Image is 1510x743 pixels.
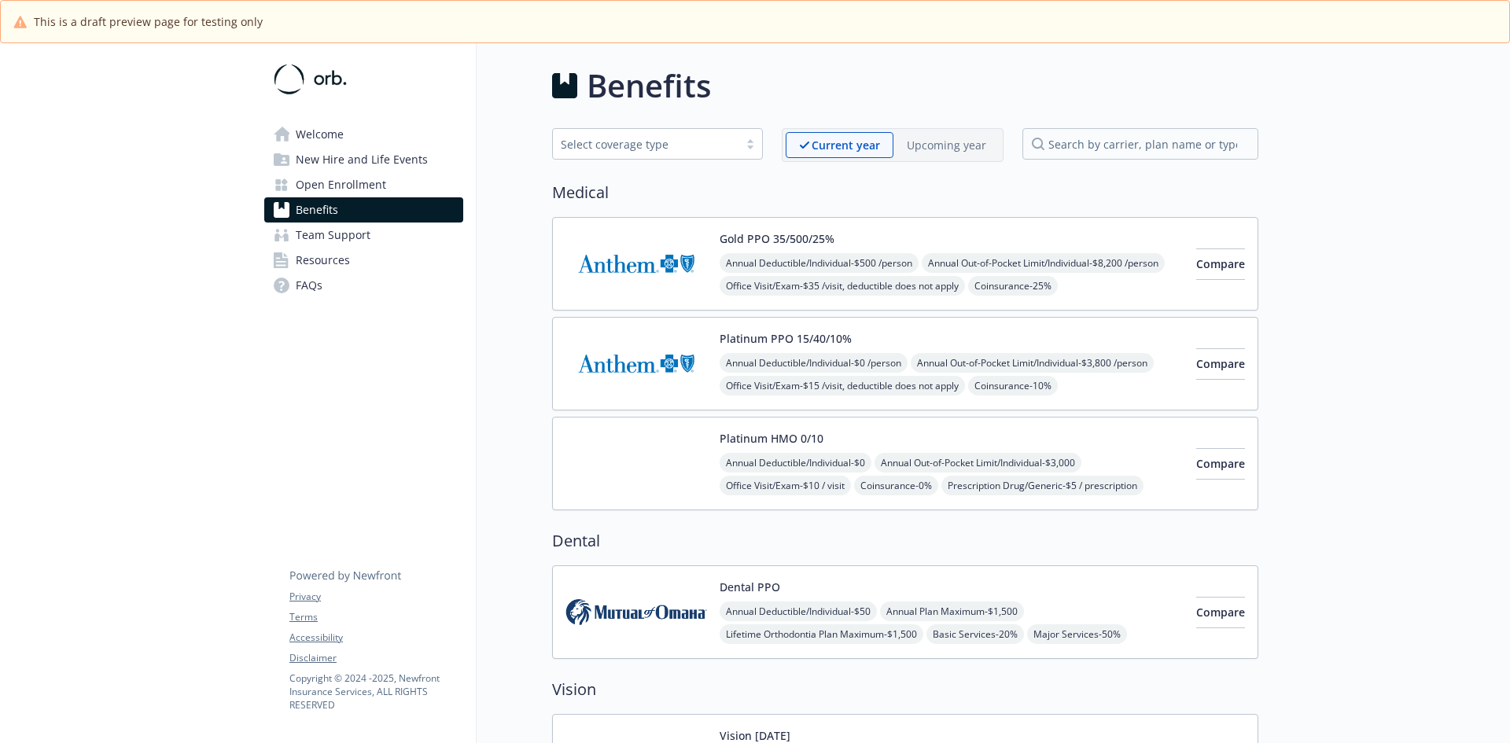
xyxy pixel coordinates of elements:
[1196,256,1245,271] span: Compare
[289,610,462,624] a: Terms
[296,172,386,197] span: Open Enrollment
[289,590,462,604] a: Privacy
[289,631,462,645] a: Accessibility
[812,137,880,153] p: Current year
[587,62,711,109] h1: Benefits
[565,230,707,297] img: Anthem Blue Cross carrier logo
[720,253,919,273] span: Annual Deductible/Individual - $500 /person
[1027,624,1127,644] span: Major Services - 50%
[854,476,938,495] span: Coinsurance - 0%
[296,223,370,248] span: Team Support
[264,223,463,248] a: Team Support
[720,579,780,595] button: Dental PPO
[289,671,462,712] p: Copyright © 2024 - 2025 , Newfront Insurance Services, ALL RIGHTS RESERVED
[1196,348,1245,380] button: Compare
[907,137,986,153] p: Upcoming year
[720,276,965,296] span: Office Visit/Exam - $35 /visit, deductible does not apply
[552,678,1258,701] h2: Vision
[720,624,923,644] span: Lifetime Orthodontia Plan Maximum - $1,500
[264,273,463,298] a: FAQs
[911,353,1154,373] span: Annual Out-of-Pocket Limit/Individual - $3,800 /person
[264,197,463,223] a: Benefits
[296,197,338,223] span: Benefits
[720,376,965,395] span: Office Visit/Exam - $15 /visit, deductible does not apply
[968,376,1058,395] span: Coinsurance - 10%
[565,430,707,497] img: Kaiser Permanente Insurance Company carrier logo
[296,273,322,298] span: FAQs
[720,330,852,347] button: Platinum PPO 15/40/10%
[941,476,1144,495] span: Prescription Drug/Generic - $5 / prescription
[880,601,1024,621] span: Annual Plan Maximum - $1,500
[264,122,463,147] a: Welcome
[1196,456,1245,471] span: Compare
[264,248,463,273] a: Resources
[1022,128,1258,160] input: search by carrier, plan name or type
[720,430,823,447] button: Platinum HMO 0/10
[1196,248,1245,280] button: Compare
[926,624,1024,644] span: Basic Services - 20%
[720,453,871,473] span: Annual Deductible/Individual - $0
[296,248,350,273] span: Resources
[968,276,1058,296] span: Coinsurance - 25%
[296,122,344,147] span: Welcome
[720,601,877,621] span: Annual Deductible/Individual - $50
[34,13,263,30] span: This is a draft preview page for testing only
[552,529,1258,553] h2: Dental
[1196,448,1245,480] button: Compare
[565,330,707,397] img: Anthem Blue Cross carrier logo
[922,253,1165,273] span: Annual Out-of-Pocket Limit/Individual - $8,200 /person
[565,579,707,646] img: Mutual of Omaha Insurance Company carrier logo
[296,147,428,172] span: New Hire and Life Events
[264,147,463,172] a: New Hire and Life Events
[289,651,462,665] a: Disclaimer
[720,230,834,247] button: Gold PPO 35/500/25%
[875,453,1081,473] span: Annual Out-of-Pocket Limit/Individual - $3,000
[552,181,1258,204] h2: Medical
[264,172,463,197] a: Open Enrollment
[720,476,851,495] span: Office Visit/Exam - $10 / visit
[1196,605,1245,620] span: Compare
[561,136,731,153] div: Select coverage type
[1196,356,1245,371] span: Compare
[1196,597,1245,628] button: Compare
[720,353,908,373] span: Annual Deductible/Individual - $0 /person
